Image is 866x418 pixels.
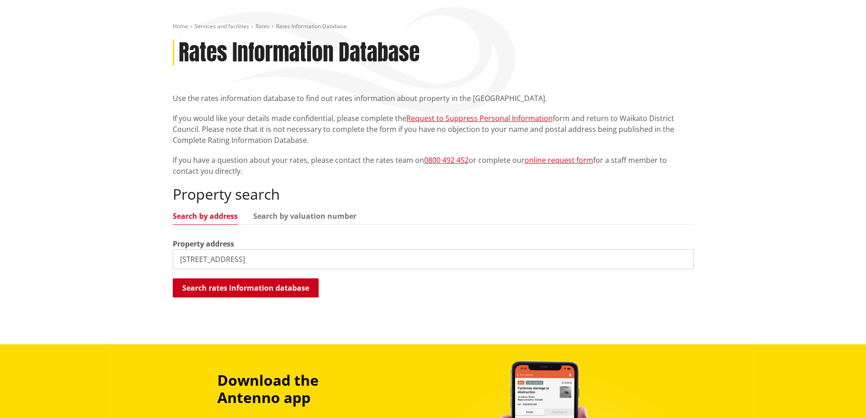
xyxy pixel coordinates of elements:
[173,278,319,297] button: Search rates information database
[173,23,694,30] nav: breadcrumb
[253,212,356,220] a: Search by valuation number
[195,22,249,30] a: Services and facilities
[173,186,694,203] h2: Property search
[424,155,469,165] a: 0800 492 452
[179,40,420,66] h1: Rates Information Database
[406,113,553,123] a: Request to Suppress Personal Information
[217,372,382,407] h3: Download the Antenno app
[173,93,694,104] p: Use the rates information database to find out rates information about property in the [GEOGRAPHI...
[173,212,238,220] a: Search by address
[173,22,188,30] a: Home
[255,22,270,30] a: Rates
[173,249,694,269] input: e.g. Duke Street NGARUAWAHIA
[525,155,593,165] a: online request form
[173,113,694,146] p: If you would like your details made confidential, please complete the form and return to Waikato ...
[173,238,234,249] label: Property address
[276,22,347,30] span: Rates Information Database
[173,155,694,176] p: If you have a question about your rates, please contact the rates team on or complete our for a s...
